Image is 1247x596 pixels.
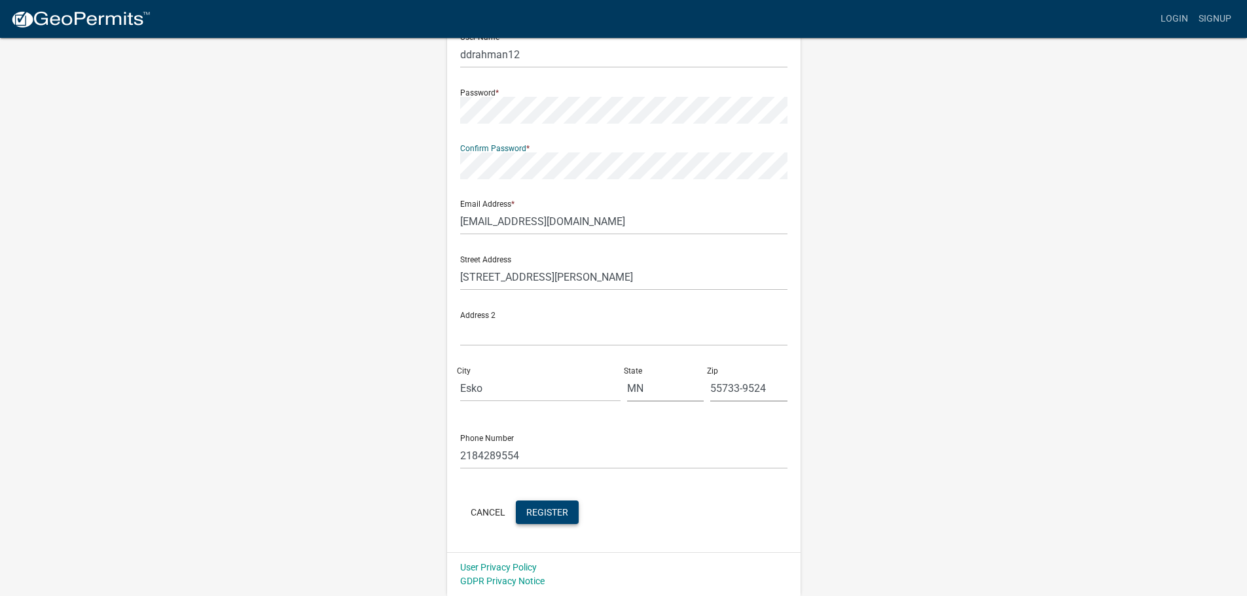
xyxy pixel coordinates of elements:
[1155,7,1193,31] a: Login
[460,500,516,524] button: Cancel
[526,506,568,517] span: Register
[460,576,545,586] a: GDPR Privacy Notice
[1193,7,1237,31] a: Signup
[460,562,537,572] a: User Privacy Policy
[516,500,579,524] button: Register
